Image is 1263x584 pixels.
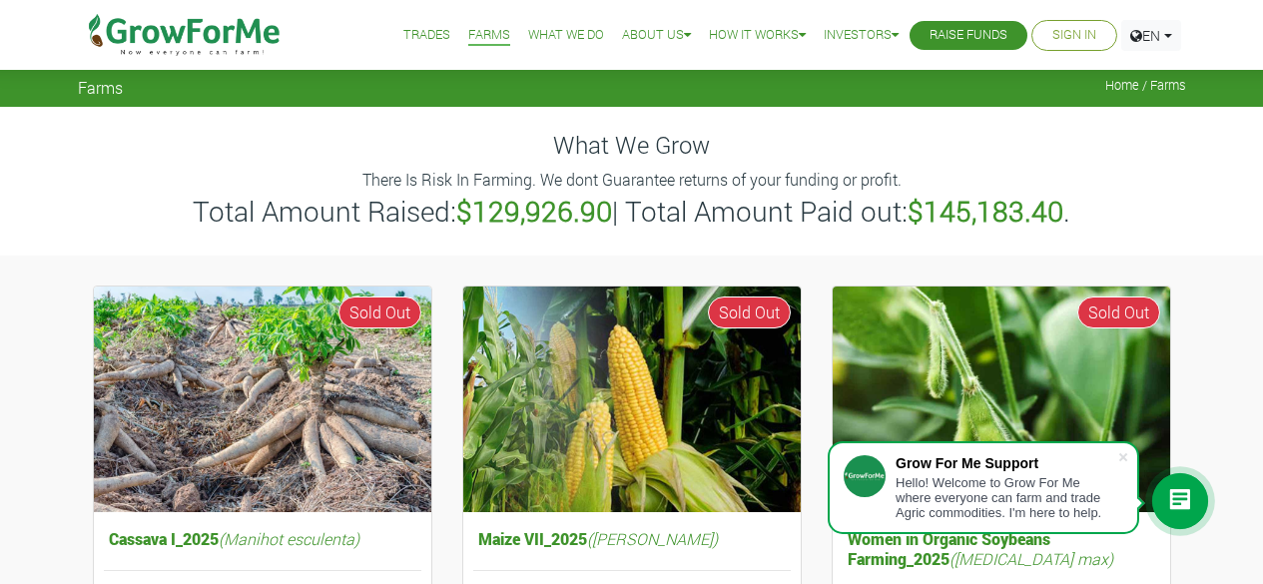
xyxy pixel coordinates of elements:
a: About Us [622,25,691,46]
i: ([MEDICAL_DATA] max) [949,548,1113,569]
a: Sign In [1052,25,1096,46]
a: How it Works [709,25,806,46]
a: EN [1121,20,1181,51]
a: What We Do [528,25,604,46]
a: Farms [468,25,510,46]
a: Investors [824,25,899,46]
b: $145,183.40 [908,193,1063,230]
span: Sold Out [338,296,421,328]
img: growforme image [833,287,1170,513]
i: ([PERSON_NAME]) [587,528,718,549]
span: Sold Out [1077,296,1160,328]
h5: Maize VII_2025 [473,524,791,553]
a: Raise Funds [930,25,1007,46]
span: Sold Out [708,296,791,328]
p: There Is Risk In Farming. We dont Guarantee returns of your funding or profit. [81,168,1183,192]
h5: Cassava I_2025 [104,524,421,553]
i: (Manihot esculenta) [219,528,359,549]
span: Farms [78,78,123,97]
h4: What We Grow [78,131,1186,160]
a: Trades [403,25,450,46]
img: growforme image [94,287,431,513]
div: Grow For Me Support [896,455,1117,471]
b: $129,926.90 [456,193,612,230]
h5: Women in Organic Soybeans Farming_2025 [843,524,1160,572]
img: growforme image [463,287,801,513]
h3: Total Amount Raised: | Total Amount Paid out: . [81,195,1183,229]
div: Hello! Welcome to Grow For Me where everyone can farm and trade Agric commodities. I'm here to help. [896,475,1117,520]
span: Home / Farms [1105,78,1186,93]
